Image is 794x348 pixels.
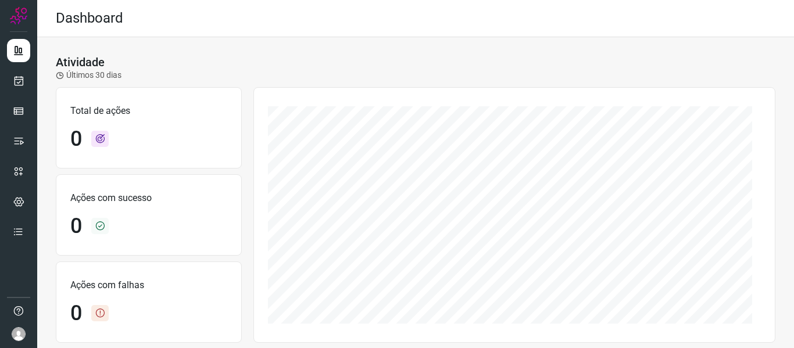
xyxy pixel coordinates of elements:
p: Ações com sucesso [70,191,227,205]
h1: 0 [70,301,82,326]
p: Total de ações [70,104,227,118]
h1: 0 [70,127,82,152]
h1: 0 [70,214,82,239]
img: avatar-user-boy.jpg [12,327,26,341]
img: Logo [10,7,27,24]
h3: Atividade [56,55,105,69]
h2: Dashboard [56,10,123,27]
p: Ações com falhas [70,278,227,292]
p: Últimos 30 dias [56,69,121,81]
